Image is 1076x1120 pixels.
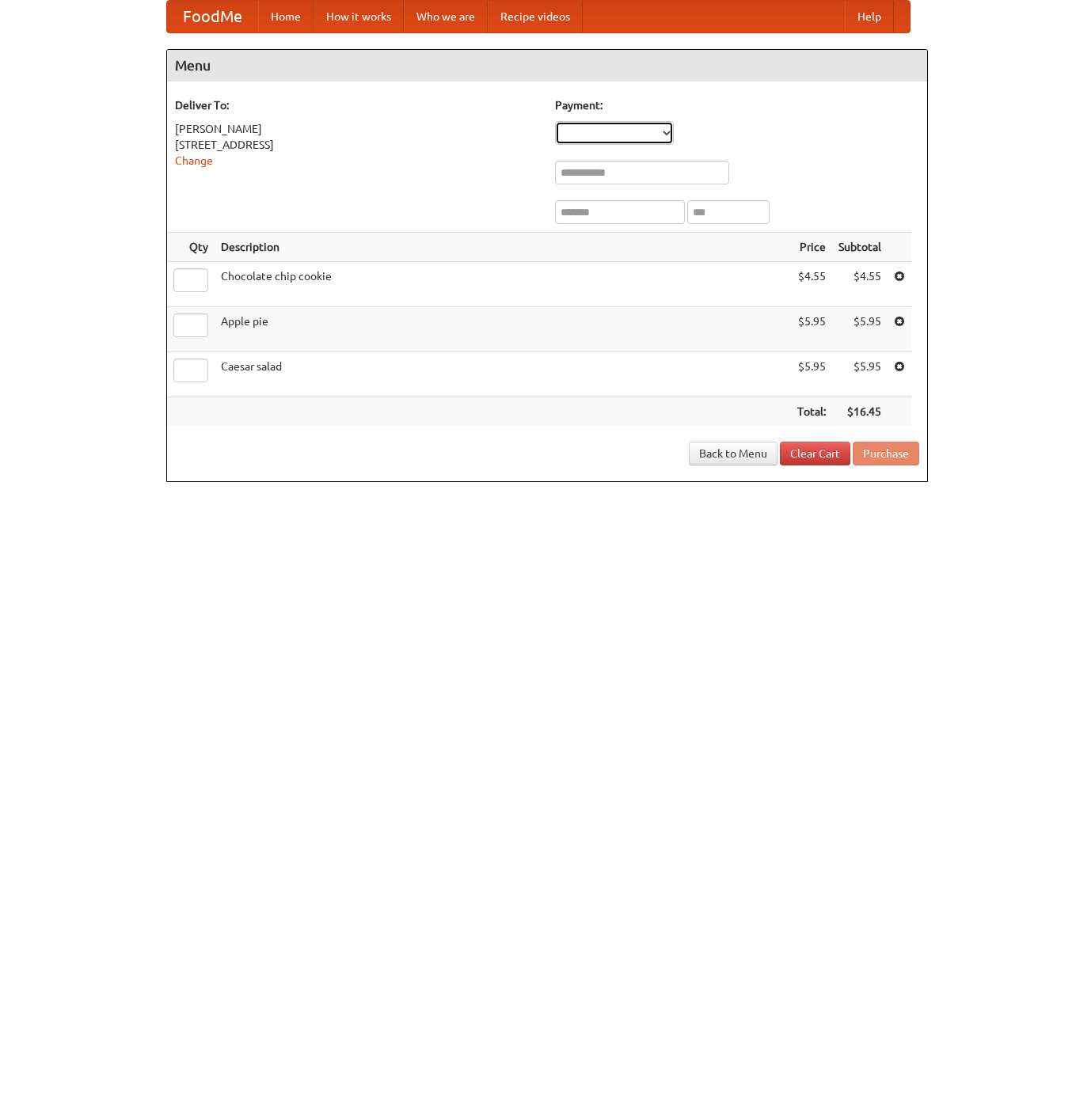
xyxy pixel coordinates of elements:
th: $16.45 [832,397,888,427]
td: Apple pie [215,307,791,352]
td: Chocolate chip cookie [215,262,791,307]
th: Price [791,233,832,262]
td: $5.95 [832,352,888,397]
div: [STREET_ADDRESS] [175,137,539,153]
a: Recipe videos [488,1,583,32]
a: Home [258,1,314,32]
td: Caesar salad [215,352,791,397]
td: $5.95 [791,352,832,397]
th: Description [215,233,791,262]
a: How it works [314,1,404,32]
a: Who we are [404,1,488,32]
a: FoodMe [167,1,258,32]
th: Total: [791,397,832,427]
h4: Menu [167,50,927,82]
a: Clear Cart [780,442,850,465]
a: Help [845,1,894,32]
th: Subtotal [832,233,888,262]
td: $4.55 [832,262,888,307]
a: Change [175,154,213,167]
td: $5.95 [791,307,832,352]
th: Qty [167,233,215,262]
td: $4.55 [791,262,832,307]
a: Back to Menu [689,442,778,465]
button: Purchase [853,442,919,465]
h5: Payment: [555,97,919,113]
td: $5.95 [832,307,888,352]
h5: Deliver To: [175,97,539,113]
div: [PERSON_NAME] [175,121,539,137]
